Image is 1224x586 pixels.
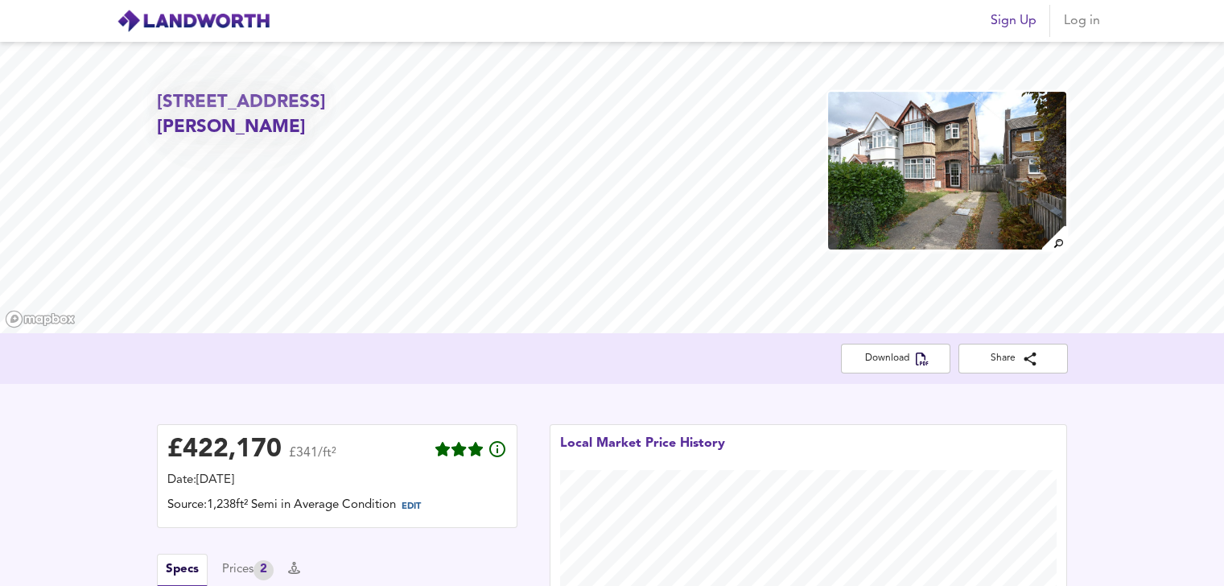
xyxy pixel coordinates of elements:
div: Prices [222,560,274,580]
span: EDIT [402,502,421,511]
span: Download [854,350,938,367]
span: Sign Up [991,10,1036,32]
div: £ 422,170 [167,438,282,462]
h2: [STREET_ADDRESS][PERSON_NAME] [157,90,448,141]
span: Log in [1063,10,1102,32]
div: Source: 1,238ft² Semi in Average Condition [167,497,507,518]
button: Prices2 [222,560,274,580]
button: Log in [1057,5,1108,37]
img: property [826,90,1067,251]
div: Date: [DATE] [167,472,507,489]
button: Sign Up [984,5,1043,37]
span: Share [971,350,1055,367]
button: Download [841,344,950,373]
a: Mapbox homepage [5,310,76,328]
div: Local Market Price History [560,435,725,470]
button: Share [958,344,1068,373]
div: 2 [253,560,274,580]
span: £341/ft² [289,447,336,470]
img: search [1040,224,1068,252]
img: logo [117,9,270,33]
